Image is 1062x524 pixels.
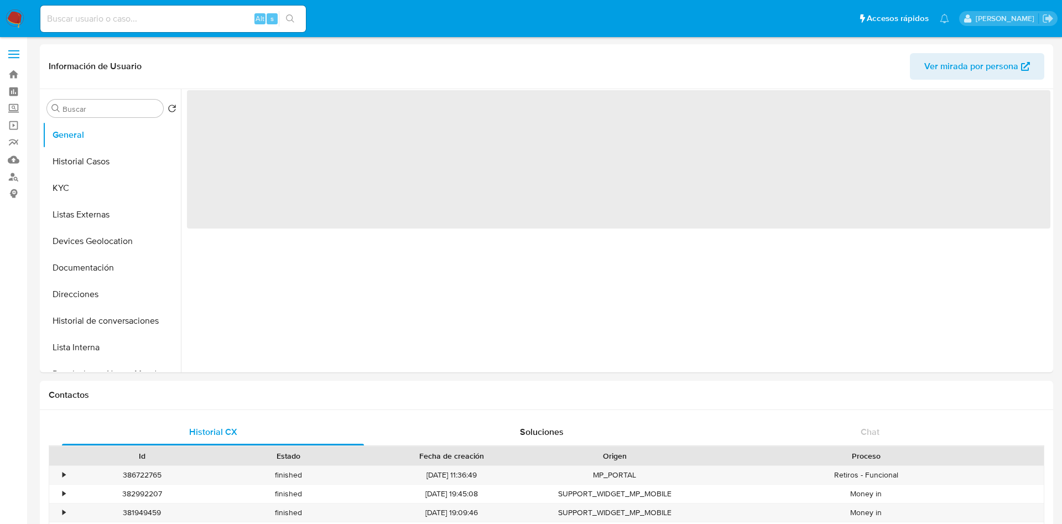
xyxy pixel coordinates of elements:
span: Historial CX [189,426,237,438]
div: 386722765 [69,466,215,484]
span: s [270,13,274,24]
div: Retiros - Funcional [688,466,1044,484]
div: finished [215,504,362,522]
button: search-icon [279,11,301,27]
div: finished [215,485,362,503]
div: Proceso [696,450,1036,461]
span: Chat [861,426,879,438]
div: • [63,489,65,499]
input: Buscar usuario o caso... [40,12,306,26]
button: Direcciones [43,281,181,308]
div: MP_PORTAL [542,466,688,484]
div: [DATE] 19:09:46 [362,504,541,522]
div: [DATE] 19:45:08 [362,485,541,503]
h1: Información de Usuario [49,61,142,72]
div: Id [76,450,207,461]
button: KYC [43,175,181,201]
div: 382992207 [69,485,215,503]
span: Soluciones [520,426,564,438]
p: ivonne.perezonofre@mercadolibre.com.mx [976,13,1038,24]
a: Notificaciones [940,14,949,23]
div: Fecha de creación [369,450,533,461]
a: Salir [1042,13,1054,24]
div: Money in [688,504,1044,522]
div: Estado [223,450,354,461]
input: Buscar [63,104,159,114]
button: Volver al orden por defecto [168,104,176,116]
div: Money in [688,485,1044,503]
button: Restricciones Nuevo Mundo [43,361,181,387]
button: Ver mirada por persona [910,53,1044,80]
button: General [43,122,181,148]
div: • [63,507,65,518]
button: Devices Geolocation [43,228,181,255]
div: SUPPORT_WIDGET_MP_MOBILE [542,504,688,522]
h1: Contactos [49,390,1044,401]
div: Origen [549,450,680,461]
button: Historial Casos [43,148,181,175]
span: ‌ [187,90,1050,229]
span: Alt [256,13,264,24]
button: Buscar [51,104,60,113]
button: Historial de conversaciones [43,308,181,334]
button: Listas Externas [43,201,181,228]
div: • [63,470,65,480]
div: SUPPORT_WIDGET_MP_MOBILE [542,485,688,503]
span: Ver mirada por persona [924,53,1018,80]
div: finished [215,466,362,484]
span: Accesos rápidos [867,13,929,24]
div: 381949459 [69,504,215,522]
div: [DATE] 11:36:49 [362,466,541,484]
button: Lista Interna [43,334,181,361]
button: Documentación [43,255,181,281]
